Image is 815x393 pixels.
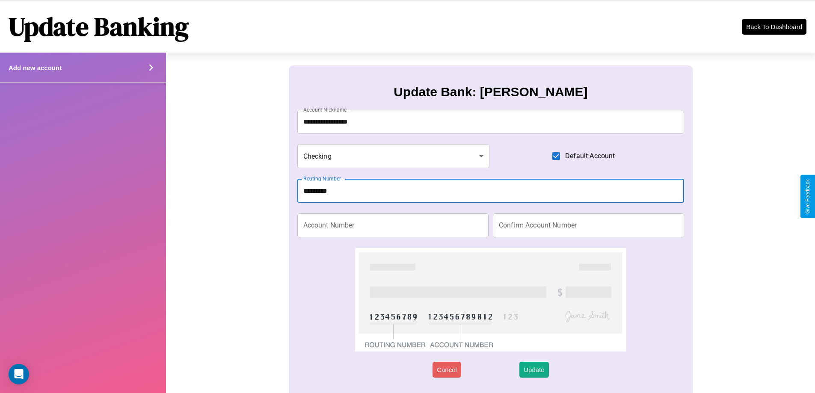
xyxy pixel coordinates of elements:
h3: Update Bank: [PERSON_NAME] [394,85,587,99]
div: Open Intercom Messenger [9,364,29,384]
span: Default Account [565,151,615,161]
h1: Update Banking [9,9,189,44]
h4: Add new account [9,64,62,71]
label: Routing Number [303,175,341,182]
button: Update [519,362,548,378]
label: Account Nickname [303,106,347,113]
button: Back To Dashboard [742,19,806,35]
button: Cancel [433,362,461,378]
div: Checking [297,144,490,168]
img: check [355,248,626,352]
div: Give Feedback [805,179,811,214]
